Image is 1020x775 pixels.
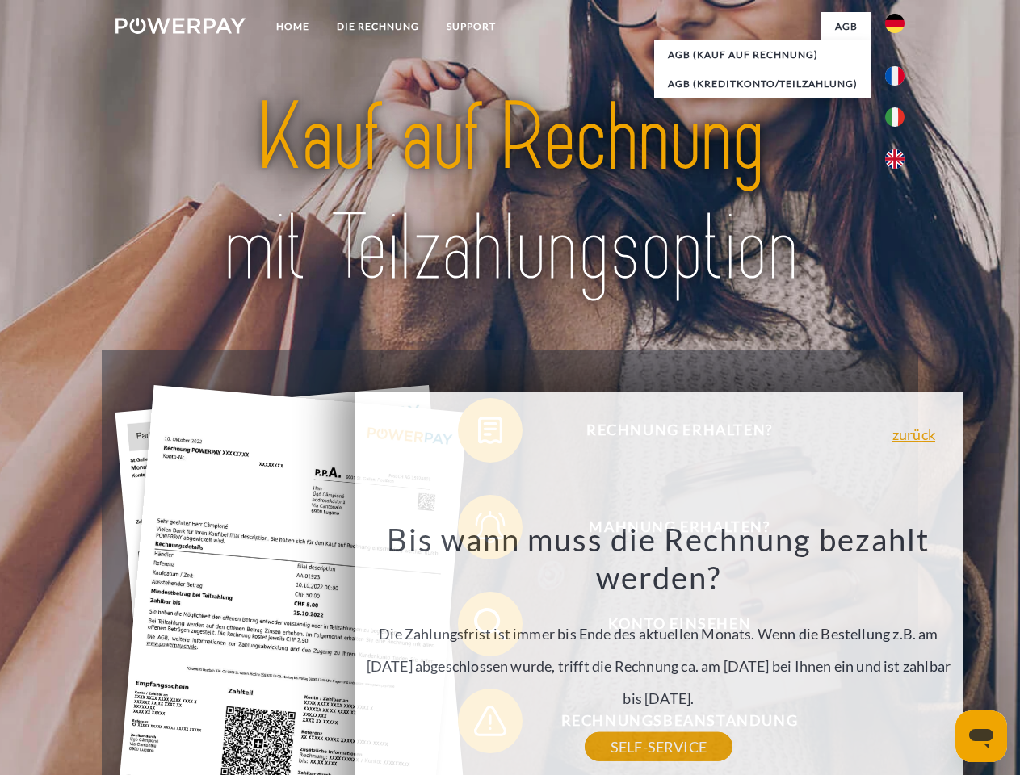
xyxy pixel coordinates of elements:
a: DIE RECHNUNG [323,12,433,41]
a: Home [262,12,323,41]
a: SELF-SERVICE [585,732,732,761]
img: en [885,149,905,169]
a: agb [821,12,871,41]
a: SUPPORT [433,12,510,41]
img: it [885,107,905,127]
img: title-powerpay_de.svg [154,77,866,309]
h3: Bis wann muss die Rechnung bezahlt werden? [364,520,954,597]
a: AGB (Kauf auf Rechnung) [654,40,871,69]
iframe: Schaltfläche zum Öffnen des Messaging-Fensters [955,710,1007,762]
div: Die Zahlungsfrist ist immer bis Ende des aktuellen Monats. Wenn die Bestellung z.B. am [DATE] abg... [364,520,954,747]
img: logo-powerpay-white.svg [115,18,246,34]
a: zurück [892,427,935,442]
img: de [885,14,905,33]
img: fr [885,66,905,86]
a: AGB (Kreditkonto/Teilzahlung) [654,69,871,98]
